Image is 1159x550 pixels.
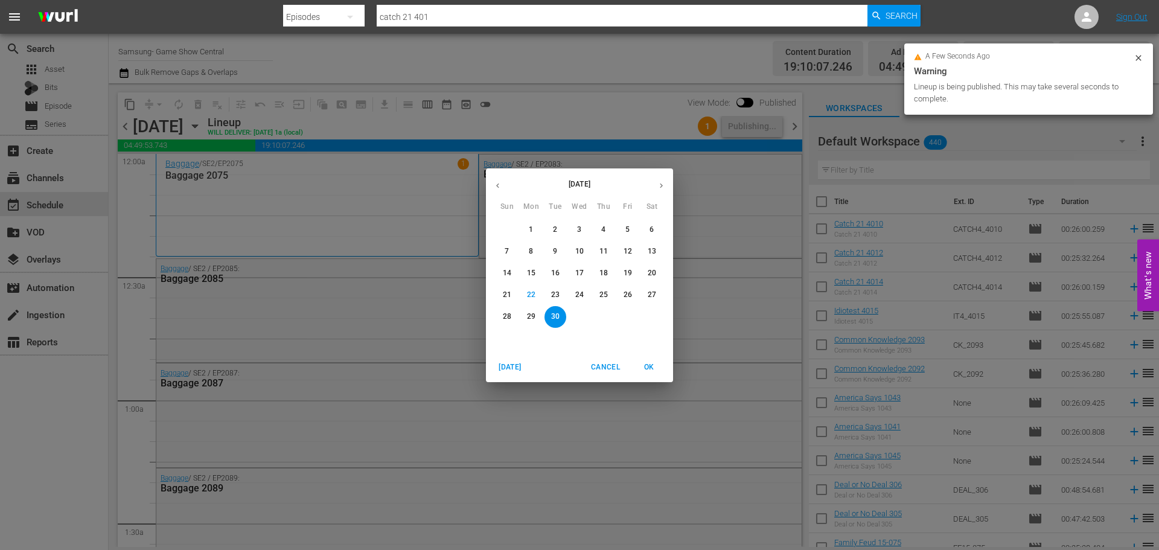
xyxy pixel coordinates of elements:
p: 21 [503,290,511,300]
button: 21 [496,284,518,306]
button: 7 [496,241,518,263]
button: 17 [569,263,590,284]
div: Lineup is being published. This may take several seconds to complete. [914,81,1131,105]
p: 10 [575,246,584,257]
p: 11 [599,246,608,257]
span: menu [7,10,22,24]
p: 29 [527,312,535,322]
span: Search [886,5,918,27]
span: Mon [520,201,542,213]
a: Sign Out [1116,12,1148,22]
p: 27 [648,290,656,300]
button: 22 [520,284,542,306]
button: 4 [593,219,615,241]
button: 12 [617,241,639,263]
img: ans4CAIJ8jUAAAAAAAAAAAAAAAAAAAAAAAAgQb4GAAAAAAAAAAAAAAAAAAAAAAAAJMjXAAAAAAAAAAAAAAAAAAAAAAAAgAT5G... [29,3,87,31]
button: 24 [569,284,590,306]
button: [DATE] [491,357,529,377]
button: 14 [496,263,518,284]
button: Cancel [586,357,625,377]
button: 29 [520,306,542,328]
button: 23 [544,284,566,306]
button: 2 [544,219,566,241]
button: 11 [593,241,615,263]
span: OK [634,361,663,374]
span: Thu [593,201,615,213]
p: 14 [503,268,511,278]
p: 26 [624,290,632,300]
p: 19 [624,268,632,278]
button: 18 [593,263,615,284]
p: 8 [529,246,533,257]
p: [DATE] [509,179,650,190]
p: 6 [650,225,654,235]
span: Fri [617,201,639,213]
button: 8 [520,241,542,263]
button: 6 [641,219,663,241]
p: 4 [601,225,605,235]
p: 23 [551,290,560,300]
button: 30 [544,306,566,328]
p: 20 [648,268,656,278]
span: Sat [641,201,663,213]
button: 26 [617,284,639,306]
button: 3 [569,219,590,241]
button: 27 [641,284,663,306]
p: 3 [577,225,581,235]
span: [DATE] [496,361,525,374]
button: 9 [544,241,566,263]
p: 5 [625,225,630,235]
button: 28 [496,306,518,328]
button: 15 [520,263,542,284]
p: 22 [527,290,535,300]
span: Tue [544,201,566,213]
p: 15 [527,268,535,278]
button: 1 [520,219,542,241]
p: 25 [599,290,608,300]
div: Warning [914,64,1143,78]
button: 20 [641,263,663,284]
span: a few seconds ago [925,52,990,62]
p: 18 [599,268,608,278]
button: 5 [617,219,639,241]
p: 24 [575,290,584,300]
button: Open Feedback Widget [1137,239,1159,311]
p: 12 [624,246,632,257]
button: 25 [593,284,615,306]
p: 9 [553,246,557,257]
p: 13 [648,246,656,257]
button: 19 [617,263,639,284]
button: OK [630,357,668,377]
p: 28 [503,312,511,322]
p: 2 [553,225,557,235]
p: 17 [575,268,584,278]
span: Cancel [591,361,620,374]
button: 10 [569,241,590,263]
p: 30 [551,312,560,322]
button: 16 [544,263,566,284]
p: 16 [551,268,560,278]
p: 7 [505,246,509,257]
span: Wed [569,201,590,213]
span: Sun [496,201,518,213]
p: 1 [529,225,533,235]
button: 13 [641,241,663,263]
